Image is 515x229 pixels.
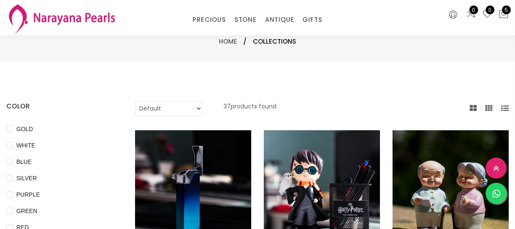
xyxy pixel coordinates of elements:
span: 0 [469,5,478,14]
span: PURPLE [13,190,43,199]
a: GIFTS [302,13,322,26]
a: PRECIOUS [192,13,226,26]
span: SILVER [13,174,40,183]
a: Home [219,37,237,46]
span: / [243,37,247,47]
span: GREEN [13,206,41,216]
span: GOLD [13,124,36,134]
span: Collections [253,37,296,47]
a: STONE [234,13,257,26]
span: WHITE [13,141,39,150]
a: 0 [466,9,476,20]
span: BLUE [13,157,35,166]
span: 5 [502,5,511,14]
span: 0 [486,5,494,14]
a: ANTIQUE [265,13,294,26]
h4: COLOR [6,101,110,111]
a: 0 [482,9,492,20]
button: 5 [499,9,509,20]
p: 37 products found [224,101,276,116]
